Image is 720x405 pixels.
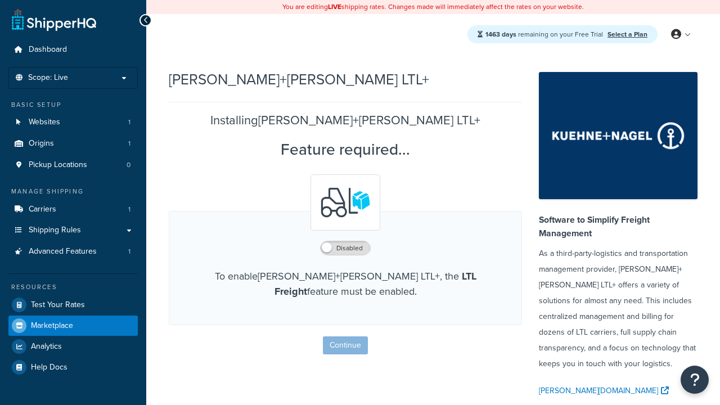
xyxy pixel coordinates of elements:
div: Resources [8,282,138,292]
span: Origins [29,139,54,148]
a: Help Docs [8,357,138,377]
h2: [PERSON_NAME]+[PERSON_NAME] LTL+ [169,71,429,88]
a: Test Your Rates [8,295,138,315]
h4: Software to Simplify Freight Management [539,213,697,240]
div: Manage Shipping [8,187,138,196]
a: Dashboard [8,39,138,60]
a: Pickup Locations0 [8,155,138,175]
span: Help Docs [31,363,67,372]
img: ltl_freight-title [319,177,371,228]
span: Shipping Rules [29,226,81,235]
a: Shipping Rules [8,220,138,241]
p: As a third-party-logistics and transportation management provider, [PERSON_NAME]+[PERSON_NAME] LT... [539,246,697,372]
span: Dashboard [29,45,67,55]
h3: Installing [PERSON_NAME]+[PERSON_NAME] LTL+ [169,114,522,127]
li: Advanced Features [8,241,138,262]
button: Open Resource Center [681,366,709,394]
span: Marketplace [31,321,73,331]
span: Test Your Rates [31,300,85,310]
li: Carriers [8,199,138,220]
a: Select a Plan [607,29,647,39]
a: Websites1 [8,112,138,133]
b: LIVE [328,2,341,12]
h1: Feature required... [169,138,522,160]
li: Websites [8,112,138,133]
label: Disabled [321,241,370,255]
span: 1 [128,139,130,148]
span: Scope: Live [28,73,68,83]
span: Analytics [31,342,62,352]
span: Pickup Locations [29,160,87,170]
strong: LTL Freight [274,269,476,299]
a: Origins1 [8,133,138,154]
img: app-kuehne-nagel.png [539,72,697,199]
a: Carriers1 [8,199,138,220]
span: 1 [128,247,130,256]
strong: 1463 days [485,29,516,39]
h4: To enable [PERSON_NAME]+[PERSON_NAME] LTL+ , the feature must be enabled. [183,269,507,299]
span: remaining on your Free Trial [485,29,605,39]
span: 1 [128,205,130,214]
div: Basic Setup [8,100,138,110]
span: Advanced Features [29,247,97,256]
a: Marketplace [8,316,138,336]
span: Carriers [29,205,56,214]
a: Advanced Features1 [8,241,138,262]
span: 1 [128,118,130,127]
li: Origins [8,133,138,154]
a: Analytics [8,336,138,357]
span: 0 [127,160,130,170]
span: Websites [29,118,60,127]
a: [PERSON_NAME][DOMAIN_NAME] [539,383,672,399]
li: Pickup Locations [8,155,138,175]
